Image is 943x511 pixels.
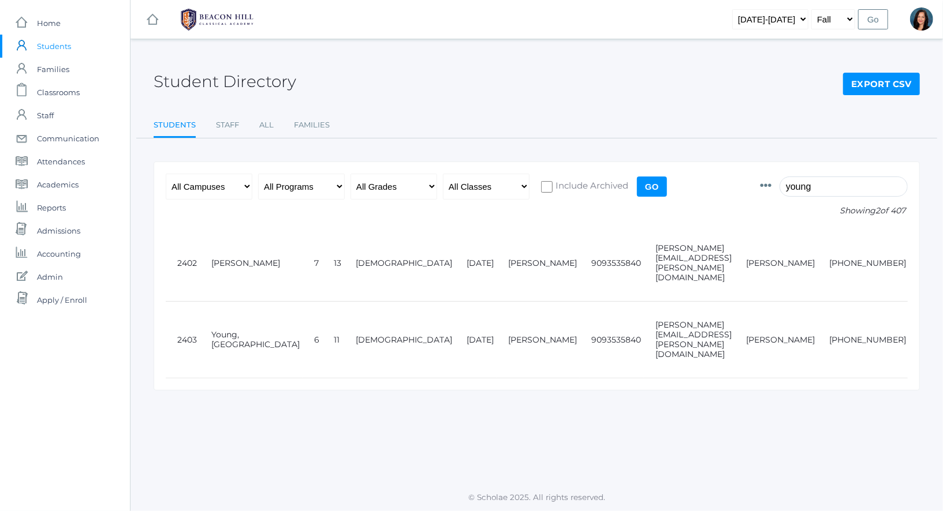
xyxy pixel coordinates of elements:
input: Include Archived [541,181,553,193]
a: Families [294,114,330,137]
span: Staff [37,104,54,127]
span: Reports [37,196,66,219]
td: [PERSON_NAME] [735,225,818,302]
span: Students [37,35,71,58]
span: Academics [37,173,79,196]
span: Include Archived [553,179,628,194]
td: Young, [GEOGRAPHIC_DATA] [200,302,303,378]
h2: Student Directory [154,73,296,91]
td: 9093535840 [580,225,644,302]
td: 2403 [166,302,200,378]
td: [DEMOGRAPHIC_DATA] [344,302,455,378]
td: [PHONE_NUMBER] [818,225,909,302]
td: [PERSON_NAME] [200,225,303,302]
span: Accounting [37,242,81,265]
a: All [259,114,274,137]
p: Showing of 407 [760,205,908,217]
input: Go [637,176,667,197]
img: BHCALogos-05-308ed15e86a5a0abce9b8dd61676a3503ac9727e845dece92d48e8588c001991.png [174,5,260,34]
input: Go [858,9,888,29]
input: Filter by name [780,176,908,197]
td: 9093535840 [580,302,644,378]
td: [PHONE_NUMBER] [818,302,909,378]
span: Admissions [37,219,80,242]
td: [PERSON_NAME] [735,302,818,378]
td: [PERSON_NAME] [497,225,580,302]
span: Apply / Enroll [37,288,87,311]
td: [DATE] [455,302,497,378]
td: [PERSON_NAME] [497,302,580,378]
span: Attendances [37,150,85,173]
span: 2 [875,205,880,216]
a: Students [154,114,196,138]
p: © Scholae 2025. All rights reserved. [131,491,943,503]
td: 2402 [166,225,200,302]
span: Classrooms [37,81,80,104]
td: 6 [303,302,322,378]
td: [PERSON_NAME][EMAIL_ADDRESS][PERSON_NAME][DOMAIN_NAME] [644,225,735,302]
div: Curcinda Young [910,7,933,31]
td: [PERSON_NAME][EMAIL_ADDRESS][PERSON_NAME][DOMAIN_NAME] [644,302,735,378]
td: 11 [322,302,344,378]
td: 13 [322,225,344,302]
td: [DEMOGRAPHIC_DATA] [344,225,455,302]
td: 7 [303,225,322,302]
a: Export CSV [843,73,920,96]
td: [DATE] [455,225,497,302]
a: Staff [216,114,239,137]
span: Communication [37,127,99,150]
span: Admin [37,265,63,288]
span: Families [37,58,69,81]
span: Home [37,12,61,35]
